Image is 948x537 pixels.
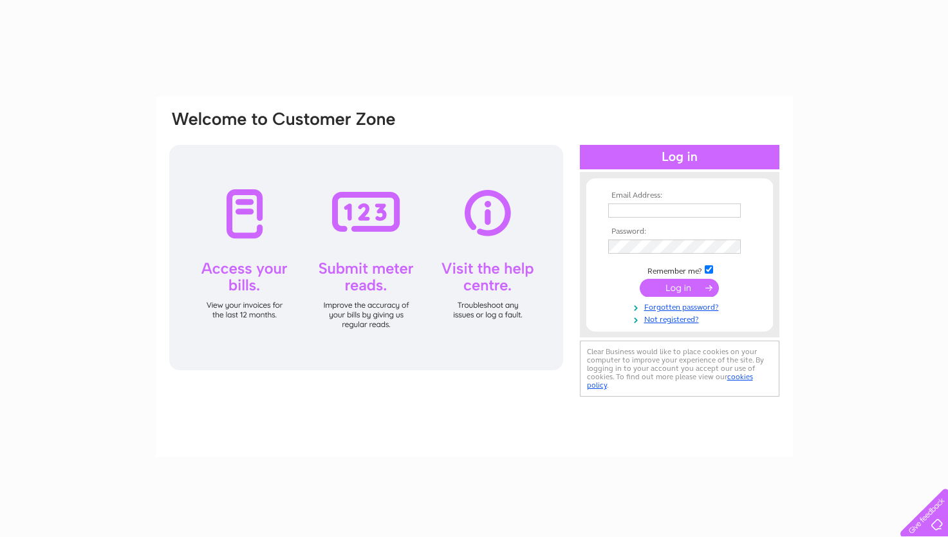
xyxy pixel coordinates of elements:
[580,341,779,397] div: Clear Business would like to place cookies on your computer to improve your experience of the sit...
[608,300,754,312] a: Forgotten password?
[605,227,754,236] th: Password:
[608,312,754,325] a: Not registered?
[605,191,754,200] th: Email Address:
[587,372,753,390] a: cookies policy
[640,279,719,297] input: Submit
[605,263,754,276] td: Remember me?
